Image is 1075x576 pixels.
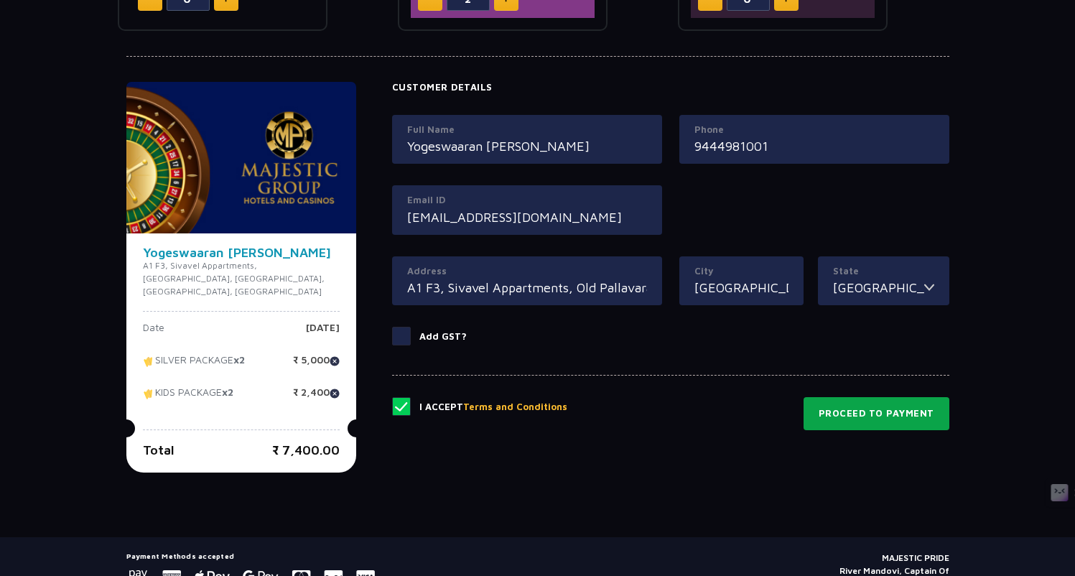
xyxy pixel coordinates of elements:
button: Proceed to Payment [804,397,949,430]
p: ₹ 5,000 [293,355,340,376]
p: Add GST? [419,330,467,344]
p: I Accept [419,400,567,414]
p: A1 F3, Sivavel Appartments, [GEOGRAPHIC_DATA], [GEOGRAPHIC_DATA], [GEOGRAPHIC_DATA], [GEOGRAPHIC_... [143,259,340,298]
strong: x2 [222,386,233,399]
img: tikcet [143,387,155,400]
p: ₹ 2,400 [293,387,340,409]
input: State [833,278,924,297]
p: KIDS PACKAGE [143,387,233,409]
label: Address [407,264,647,279]
label: Email ID [407,193,647,208]
p: [DATE] [306,322,340,344]
h5: Payment Methods accepted [126,552,375,560]
p: Date [143,322,164,344]
input: Mobile [694,136,934,156]
label: Phone [694,123,934,137]
img: tikcet [143,355,155,368]
strong: x2 [233,354,245,366]
button: Terms and Conditions [463,400,567,414]
input: Full Name [407,136,647,156]
label: Full Name [407,123,647,137]
h4: Yogeswaaran [PERSON_NAME] [143,246,340,259]
label: City [694,264,788,279]
label: State [833,264,934,279]
h4: Customer Details [392,82,949,93]
input: Address [407,278,647,297]
input: City [694,278,788,297]
p: ₹ 7,400.00 [272,440,340,460]
img: toggler icon [924,278,934,297]
img: majesticPride-banner [126,82,356,233]
p: SILVER PACKAGE [143,355,245,376]
p: Total [143,440,174,460]
input: Email ID [407,208,647,227]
